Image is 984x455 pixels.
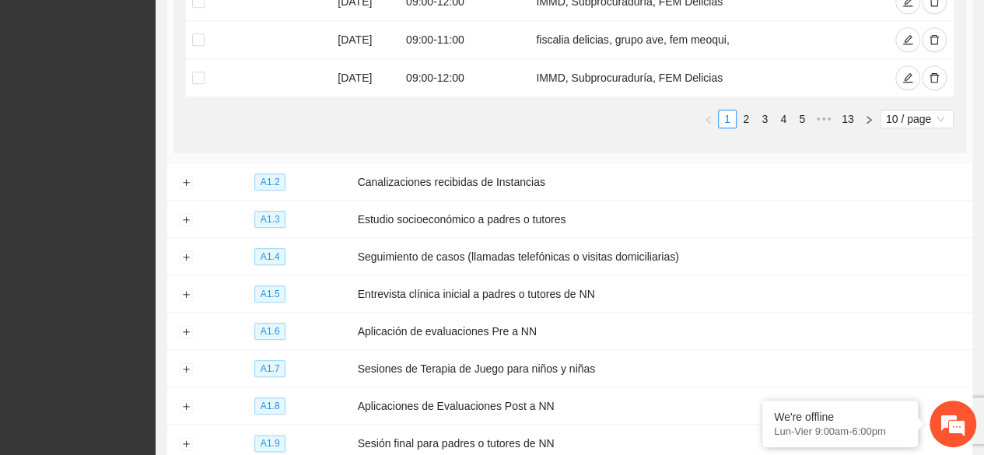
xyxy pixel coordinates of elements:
[775,110,792,128] a: 4
[254,211,286,228] span: A1.3
[254,435,286,452] span: A1.9
[400,59,530,97] td: 09:00 - 12:00
[254,173,286,191] span: A1.2
[352,163,972,201] td: Canalizaciones recibidas de Instancias
[352,313,972,350] td: Aplicación de evaluaciones Pre a NN
[180,438,192,450] button: Expand row
[254,248,286,265] span: A1.4
[860,110,878,128] button: right
[530,21,888,59] td: fiscalia delicias, grupo ave, fem meoqui,
[811,110,836,128] li: Next 5 Pages
[352,275,972,313] td: Entrevista clínica inicial a padres o tutores de NN
[922,27,947,52] button: delete
[922,65,947,90] button: delete
[255,8,292,45] div: Minimizar ventana de chat en vivo
[254,323,286,340] span: A1.6
[180,401,192,413] button: Expand row
[929,34,940,47] span: delete
[8,296,296,350] textarea: Escriba su mensaje aquí y haga clic en “Enviar”
[180,363,192,376] button: Expand row
[400,21,530,59] td: 09:00 - 11:00
[30,143,275,300] span: Estamos sin conexión. Déjenos un mensaje.
[929,72,940,85] span: delete
[774,110,793,128] li: 4
[180,289,192,301] button: Expand row
[811,110,836,128] span: •••
[880,110,954,128] div: Page Size
[737,110,755,128] li: 2
[793,110,811,128] li: 5
[895,65,920,90] button: edit
[895,27,920,52] button: edit
[718,110,737,128] li: 1
[180,326,192,338] button: Expand row
[864,115,874,124] span: right
[331,59,400,97] td: [DATE]
[902,34,913,47] span: edit
[704,115,713,124] span: left
[756,110,773,128] a: 3
[774,411,906,423] div: We're offline
[352,238,972,275] td: Seguimiento de casos (llamadas telefónicas o visitas domiciliarias)
[755,110,774,128] li: 3
[254,285,286,303] span: A1.5
[254,397,286,415] span: A1.8
[232,350,282,371] em: Enviar
[860,110,878,128] li: Next Page
[699,110,718,128] li: Previous Page
[180,177,192,189] button: Expand row
[530,59,888,97] td: IMMD, Subprocuraduría, FEM Delicias
[81,79,261,100] div: Dejar un mensaje
[836,110,860,128] li: 13
[180,214,192,226] button: Expand row
[352,350,972,387] td: Sesiones de Terapia de Juego para niños y niñas
[352,387,972,425] td: Aplicaciones de Evaluaciones Post a NN
[254,360,286,377] span: A1.7
[737,110,755,128] a: 2
[837,110,859,128] a: 13
[886,110,947,128] span: 10 / page
[331,21,400,59] td: [DATE]
[699,110,718,128] button: left
[180,251,192,264] button: Expand row
[774,425,906,437] p: Lun-Vier 9:00am-6:00pm
[793,110,811,128] a: 5
[902,72,913,85] span: edit
[719,110,736,128] a: 1
[352,201,972,238] td: Estudio socioeconómico a padres o tutores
